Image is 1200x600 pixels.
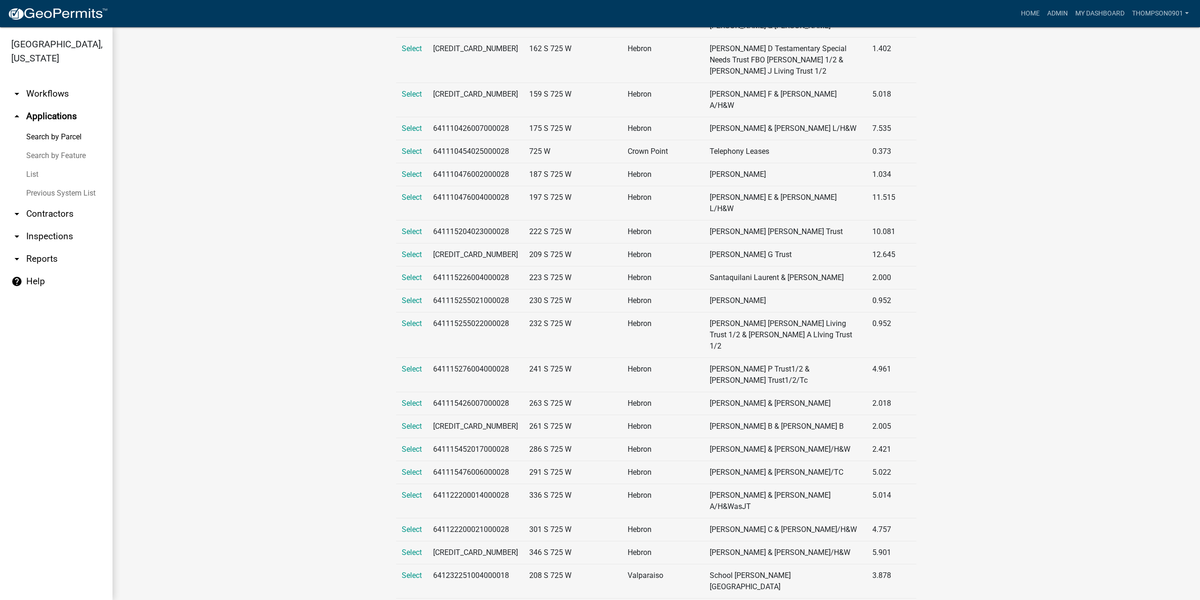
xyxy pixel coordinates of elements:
td: Hebron [622,415,704,438]
i: arrow_drop_down [11,88,22,99]
a: Select [402,273,422,282]
a: Select [402,365,422,373]
td: [CREDIT_CARD_NUMBER] [427,83,524,117]
td: [PERSON_NAME] & [PERSON_NAME]/TC [704,461,867,484]
td: Hebron [622,438,704,461]
td: [CREDIT_CARD_NUMBER] [427,243,524,266]
td: [CREDIT_CARD_NUMBER] [427,541,524,564]
td: 641115204023000028 [427,220,524,243]
td: [PERSON_NAME] & [PERSON_NAME] [704,392,867,415]
td: Telephony Leases [704,140,867,163]
td: Hebron [622,186,704,220]
td: 263 S 725 W [524,392,622,415]
a: Select [402,124,422,133]
td: [PERSON_NAME] [704,289,867,312]
i: arrow_drop_up [11,111,22,122]
td: [PERSON_NAME] P Trust1/2 & [PERSON_NAME] Trust1/2/Tc [704,358,867,392]
a: Admin [1043,5,1072,23]
td: 5.901 [867,541,905,564]
td: [PERSON_NAME] & [PERSON_NAME]/H&W [704,541,867,564]
td: 641115276004000028 [427,358,524,392]
span: Select [402,548,422,557]
a: Select [402,227,422,236]
td: 197 S 725 W [524,186,622,220]
td: 241 S 725 W [524,358,622,392]
td: 3.878 [867,564,905,599]
a: Home [1017,5,1043,23]
td: [PERSON_NAME] E & [PERSON_NAME] L/H&W [704,186,867,220]
td: 208 S 725 W [524,564,622,599]
a: Select [402,525,422,534]
td: 641232251004000018 [427,564,524,599]
td: 641110454025000028 [427,140,524,163]
td: 641110476004000028 [427,186,524,220]
td: 0.952 [867,289,905,312]
a: Select [402,44,422,53]
td: 286 S 725 W [524,438,622,461]
td: 11.515 [867,186,905,220]
td: Hebron [622,484,704,518]
td: [PERSON_NAME] B & [PERSON_NAME] B [704,415,867,438]
a: Select [402,445,422,454]
i: arrow_drop_down [11,231,22,242]
td: 261 S 725 W [524,415,622,438]
td: 223 S 725 W [524,266,622,289]
td: [PERSON_NAME] [PERSON_NAME] Living Trust 1/2 & [PERSON_NAME] A LIving Trust 1/2 [704,312,867,358]
td: [PERSON_NAME] & [PERSON_NAME]/H&W [704,438,867,461]
a: Select [402,422,422,431]
td: 159 S 725 W [524,83,622,117]
td: Hebron [622,392,704,415]
td: 291 S 725 W [524,461,622,484]
a: Select [402,399,422,408]
td: [PERSON_NAME] [PERSON_NAME] Trust [704,220,867,243]
td: [PERSON_NAME] D Testamentary Special Needs Trust FBO [PERSON_NAME] 1/2 & [PERSON_NAME] J Living T... [704,38,867,83]
td: 641115226004000028 [427,266,524,289]
td: 641115452017000028 [427,438,524,461]
td: 0.952 [867,312,905,358]
a: Select [402,468,422,477]
td: [PERSON_NAME] & [PERSON_NAME] L/H&W [704,117,867,140]
a: Select [402,170,422,179]
td: 2.421 [867,438,905,461]
span: Select [402,319,422,328]
td: 209 S 725 W [524,243,622,266]
span: Select [402,250,422,259]
i: help [11,276,22,287]
td: Hebron [622,358,704,392]
td: 2.000 [867,266,905,289]
td: 346 S 725 W [524,541,622,564]
td: 641115255021000028 [427,289,524,312]
td: 5.022 [867,461,905,484]
td: 230 S 725 W [524,289,622,312]
td: 641115255022000028 [427,312,524,358]
td: Hebron [622,289,704,312]
a: Select [402,491,422,500]
a: Select [402,296,422,305]
td: [CREDIT_CARD_NUMBER] [427,415,524,438]
td: 5.014 [867,484,905,518]
td: 4.757 [867,518,905,541]
span: Select [402,90,422,99]
td: [PERSON_NAME] F & [PERSON_NAME] A/H&W [704,83,867,117]
span: Select [402,571,422,580]
td: [CREDIT_CARD_NUMBER] [427,38,524,83]
td: 1.402 [867,38,905,83]
td: 725 W [524,140,622,163]
td: 232 S 725 W [524,312,622,358]
a: Select [402,147,422,156]
td: 162 S 725 W [524,38,622,83]
td: 2.018 [867,392,905,415]
a: thompson0901 [1128,5,1192,23]
td: Santaquilani Laurent & [PERSON_NAME] [704,266,867,289]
